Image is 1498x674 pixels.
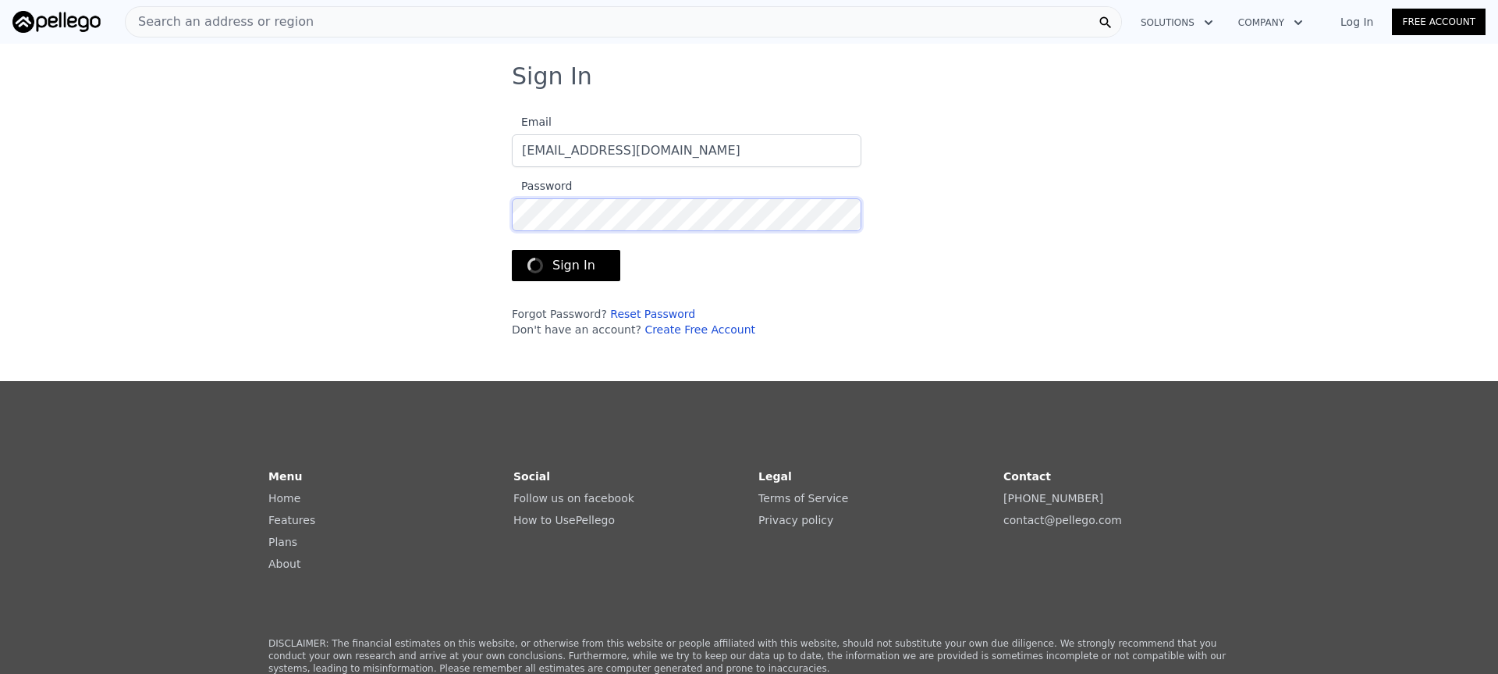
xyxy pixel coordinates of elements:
[758,514,833,526] a: Privacy policy
[268,558,300,570] a: About
[268,536,297,548] a: Plans
[512,62,986,91] h3: Sign In
[1003,514,1122,526] a: contact@pellego.com
[1226,9,1315,37] button: Company
[513,514,615,526] a: How to UsePellego
[512,134,861,167] input: Email
[1003,470,1051,483] strong: Contact
[512,198,861,231] input: Password
[512,116,552,128] span: Email
[268,492,300,505] a: Home
[1128,9,1226,37] button: Solutions
[1322,14,1392,30] a: Log In
[610,308,695,320] a: Reset Password
[268,514,315,526] a: Features
[268,470,302,483] strong: Menu
[1003,492,1103,505] a: [PHONE_NUMBER]
[758,470,792,483] strong: Legal
[513,492,634,505] a: Follow us on facebook
[12,11,101,33] img: Pellego
[126,12,314,31] span: Search an address or region
[512,306,861,337] div: Forgot Password? Don't have an account?
[758,492,848,505] a: Terms of Service
[1392,9,1486,35] a: Free Account
[512,180,572,192] span: Password
[513,470,550,483] strong: Social
[512,250,620,281] button: Sign In
[644,323,755,336] a: Create Free Account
